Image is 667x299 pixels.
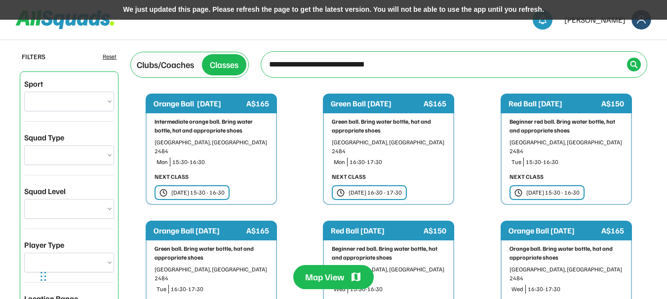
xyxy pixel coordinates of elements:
div: Tue [511,158,521,166]
div: A$150 [424,225,446,236]
div: [GEOGRAPHIC_DATA], [GEOGRAPHIC_DATA] 2484 [155,138,268,156]
div: 15:30-16:30 [526,158,623,166]
img: clock.svg [514,189,522,197]
div: Mon [334,158,345,166]
div: Intermediate orange ball. Bring water bottle, hat and appropriate shoes [155,117,268,135]
div: Classes [210,58,238,71]
div: FILTERS [22,51,45,62]
div: Green ball. Bring water bottle, hat and appropriate shoes [155,244,268,262]
div: NEXT CLASS [510,172,544,181]
div: NEXT CLASS [332,172,366,181]
div: [DATE] 15:30 - 16:30 [171,188,225,197]
div: 15:30-16:30 [350,285,445,294]
div: [PERSON_NAME] [564,14,626,26]
img: Frame%2018.svg [631,10,651,30]
div: A$165 [246,225,269,236]
div: A$165 [424,98,446,109]
div: Green Ball [DATE] [331,98,422,109]
div: [GEOGRAPHIC_DATA], [GEOGRAPHIC_DATA] 2484 [510,138,623,156]
div: A$165 [601,225,624,236]
div: Orange Ball [DATE] [154,225,244,236]
div: Red Ball [DATE] [509,98,599,109]
div: [GEOGRAPHIC_DATA], [GEOGRAPHIC_DATA] 2484 [332,138,445,156]
div: Reset [103,52,117,61]
div: Player Type [24,239,64,251]
div: 16:30-17:30 [528,285,623,294]
div: Squad Level [24,185,66,197]
div: [DATE] 16:30 - 17:30 [349,188,402,197]
div: 16:30-17:30 [171,285,268,294]
div: Wed [511,285,523,294]
div: Orange Ball [DATE] [154,98,244,109]
img: clock.svg [159,189,167,197]
div: Green ball. Bring water bottle, hat and appropriate shoes [332,117,445,135]
img: clock.svg [337,189,345,197]
div: [DATE] 15:30 - 16:30 [526,188,580,197]
div: Beginner red ball. Bring water bottle, hat and appropriate shoes [510,117,623,135]
div: Squad Type [24,132,64,143]
div: Tue [157,285,166,294]
img: bell-03%20%281%29.svg [538,15,548,25]
div: 16:30-17:30 [350,158,445,166]
div: Clubs/Coaches [137,58,194,71]
div: Red Ball [DATE] [331,225,422,236]
img: Icon%20%2838%29.svg [630,61,638,68]
div: Mon [157,158,168,166]
div: 15:30-16:30 [172,158,268,166]
div: Wed [334,285,346,294]
div: Beginner red ball. Bring water bottle, hat and appropriate shoes [332,244,445,262]
div: Orange ball. Bring water bottle, hat and appropriate shoes [510,244,623,262]
div: A$150 [601,98,624,109]
div: Orange Ball [DATE] [509,225,599,236]
div: Map View [305,271,344,283]
div: A$165 [246,98,269,109]
div: NEXT CLASS [155,172,189,181]
div: Sport [24,78,43,90]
